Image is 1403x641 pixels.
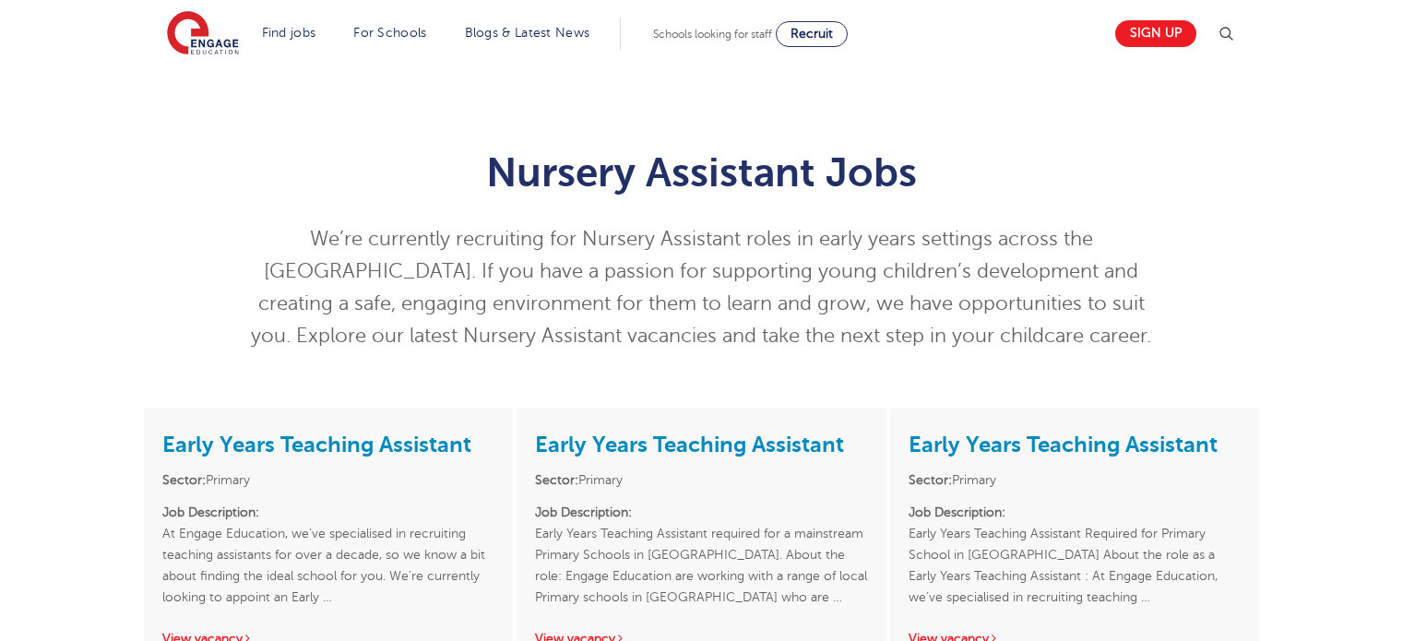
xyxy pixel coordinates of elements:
[249,223,1154,352] p: We’re currently recruiting for Nursery Assistant roles in early years settings across the [GEOGRA...
[162,502,494,608] p: At Engage Education, we’ve specialised in recruiting teaching assistants for over a decade, so we...
[465,26,590,40] a: Blogs & Latest News
[653,28,772,41] span: Schools looking for staff
[909,505,1005,519] strong: Job Description:
[1115,20,1196,47] a: Sign up
[909,469,1241,491] li: Primary
[776,21,848,47] a: Recruit
[909,473,952,487] strong: Sector:
[167,11,239,57] img: Engage Education
[262,26,316,40] a: Find jobs
[162,432,471,457] a: Early Years Teaching Assistant
[535,473,578,487] strong: Sector:
[162,473,206,487] strong: Sector:
[162,469,494,491] li: Primary
[162,505,259,519] strong: Job Description:
[535,469,867,491] li: Primary
[791,27,833,41] span: Recruit
[909,502,1241,608] p: Early Years Teaching Assistant Required for Primary School in [GEOGRAPHIC_DATA] About the role as...
[535,432,844,457] a: Early Years Teaching Assistant
[353,26,426,40] a: For Schools
[535,505,632,519] strong: Job Description:
[249,149,1154,196] h1: Nursery Assistant Jobs
[909,432,1218,457] a: Early Years Teaching Assistant
[535,502,867,608] p: Early Years Teaching Assistant required for a mainstream Primary Schools in [GEOGRAPHIC_DATA]. Ab...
